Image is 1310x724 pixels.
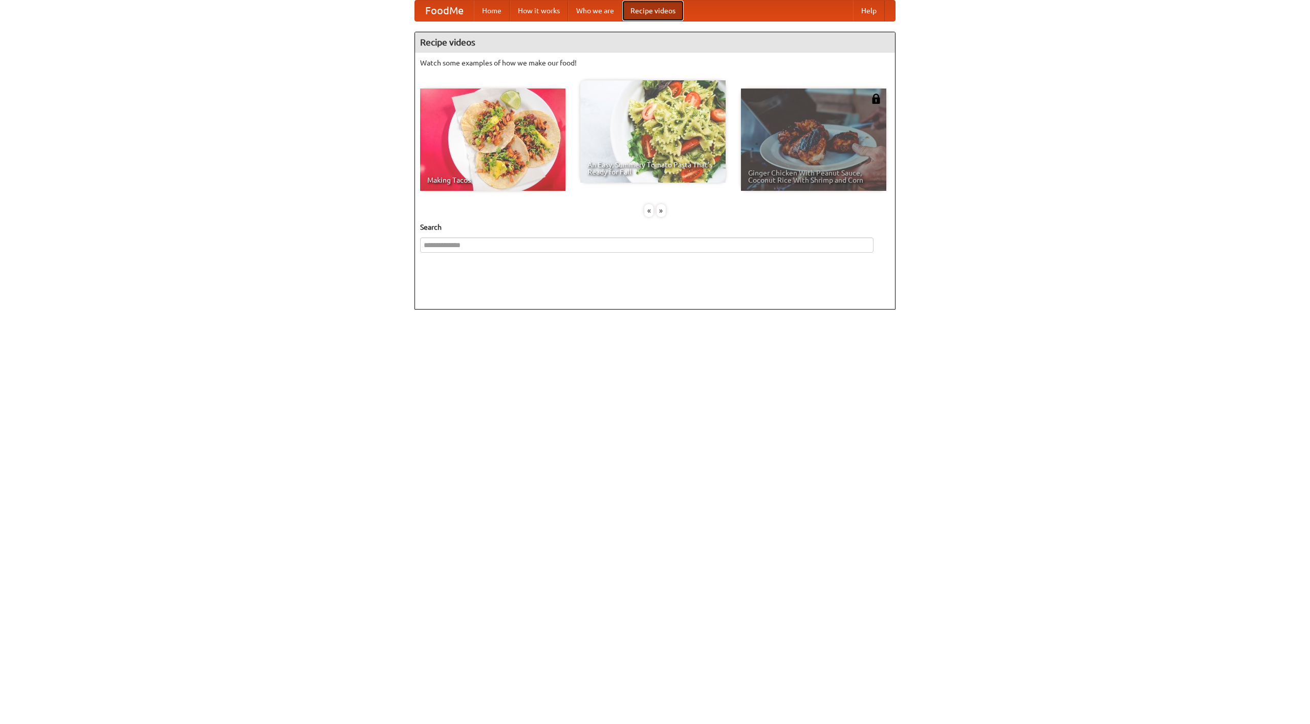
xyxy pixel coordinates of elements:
a: Recipe videos [622,1,684,21]
a: Who we are [568,1,622,21]
a: Help [853,1,885,21]
div: » [657,204,666,217]
a: FoodMe [415,1,474,21]
h5: Search [420,222,890,232]
p: Watch some examples of how we make our food! [420,58,890,68]
div: « [644,204,653,217]
a: An Easy, Summery Tomato Pasta That's Ready for Fall [580,80,726,183]
span: Making Tacos [427,177,558,184]
a: Home [474,1,510,21]
h4: Recipe videos [415,32,895,53]
img: 483408.png [871,94,881,104]
a: How it works [510,1,568,21]
span: An Easy, Summery Tomato Pasta That's Ready for Fall [587,161,718,175]
a: Making Tacos [420,89,565,191]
